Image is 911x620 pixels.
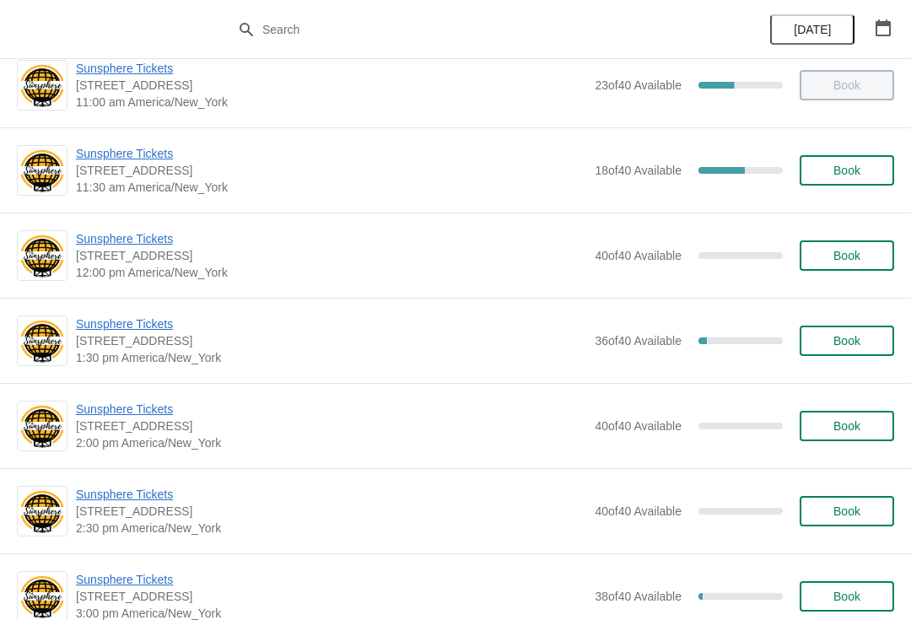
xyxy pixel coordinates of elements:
span: [STREET_ADDRESS] [76,418,586,434]
span: 2:30 pm America/New_York [76,520,586,536]
span: [DATE] [794,23,831,36]
span: 40 of 40 Available [595,504,682,518]
span: 2:00 pm America/New_York [76,434,586,451]
button: Book [800,155,894,186]
span: 1:30 pm America/New_York [76,349,586,366]
span: Sunsphere Tickets [76,315,586,332]
span: [STREET_ADDRESS] [76,162,586,179]
span: Book [833,249,860,262]
img: Sunsphere Tickets | 810 Clinch Avenue, Knoxville, TN, USA | 2:30 pm America/New_York [18,488,67,535]
span: Book [833,164,860,177]
span: Sunsphere Tickets [76,401,586,418]
span: Sunsphere Tickets [76,486,586,503]
span: [STREET_ADDRESS] [76,77,586,94]
span: [STREET_ADDRESS] [76,247,586,264]
span: 40 of 40 Available [595,249,682,262]
span: Sunsphere Tickets [76,145,586,162]
span: Book [833,334,860,348]
span: [STREET_ADDRESS] [76,332,586,349]
button: Book [800,240,894,271]
button: [DATE] [770,14,854,45]
span: 38 of 40 Available [595,590,682,603]
span: 11:30 am America/New_York [76,179,586,196]
img: Sunsphere Tickets | 810 Clinch Avenue, Knoxville, TN, USA | 2:00 pm America/New_York [18,403,67,450]
img: Sunsphere Tickets | 810 Clinch Avenue, Knoxville, TN, USA | 11:00 am America/New_York [18,62,67,109]
span: 23 of 40 Available [595,78,682,92]
button: Book [800,496,894,526]
span: Book [833,504,860,518]
span: Sunsphere Tickets [76,571,586,588]
img: Sunsphere Tickets | 810 Clinch Avenue, Knoxville, TN, USA | 11:30 am America/New_York [18,148,67,194]
input: Search [261,14,683,45]
span: [STREET_ADDRESS] [76,588,586,605]
span: 11:00 am America/New_York [76,94,586,111]
span: [STREET_ADDRESS] [76,503,586,520]
span: Sunsphere Tickets [76,60,586,77]
img: Sunsphere Tickets | 810 Clinch Avenue, Knoxville, TN, USA | 3:00 pm America/New_York [18,574,67,620]
span: 12:00 pm America/New_York [76,264,586,281]
img: Sunsphere Tickets | 810 Clinch Avenue, Knoxville, TN, USA | 12:00 pm America/New_York [18,233,67,279]
span: 36 of 40 Available [595,334,682,348]
button: Book [800,411,894,441]
span: Sunsphere Tickets [76,230,586,247]
img: Sunsphere Tickets | 810 Clinch Avenue, Knoxville, TN, USA | 1:30 pm America/New_York [18,318,67,364]
span: Book [833,419,860,433]
span: 18 of 40 Available [595,164,682,177]
button: Book [800,326,894,356]
button: Book [800,581,894,612]
span: 40 of 40 Available [595,419,682,433]
span: Book [833,590,860,603]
